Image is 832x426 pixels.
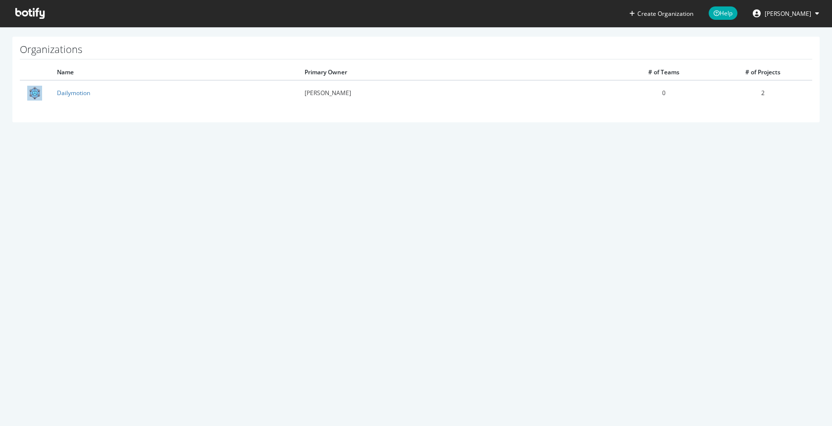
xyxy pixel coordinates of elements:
a: Dailymotion [57,89,90,97]
th: Primary Owner [297,64,614,80]
td: [PERSON_NAME] [297,80,614,105]
th: Name [50,64,297,80]
span: Stephen O'Reilly [765,9,811,18]
td: 0 [614,80,713,105]
td: 2 [713,80,812,105]
h1: Organizations [20,44,812,59]
button: [PERSON_NAME] [745,5,827,21]
button: Create Organization [629,9,694,18]
th: # of Projects [713,64,812,80]
img: Dailymotion [27,86,42,101]
th: # of Teams [614,64,713,80]
span: Help [709,6,737,20]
